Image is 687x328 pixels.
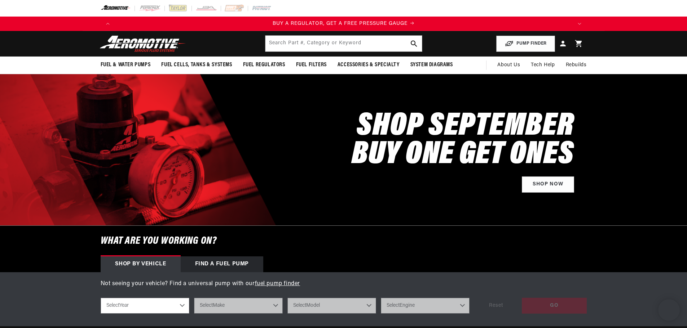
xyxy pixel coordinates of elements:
[181,256,264,272] div: Find a Fuel Pump
[338,61,400,69] span: Accessories & Specialty
[83,226,605,256] h6: What are you working on?
[161,61,232,69] span: Fuel Cells, Tanks & Systems
[405,57,458,73] summary: System Diagrams
[115,20,572,28] div: Announcement
[406,36,422,51] button: search button
[287,298,376,314] select: Model
[98,35,188,52] img: Aeromotive
[83,17,605,31] slideshow-component: Translation missing: en.sections.announcements.announcement_bar
[560,57,592,74] summary: Rebuilds
[497,62,520,68] span: About Us
[273,21,408,26] span: BUY A REGULATOR, GET A FREE PRESSURE GAUGE
[291,57,332,73] summary: Fuel Filters
[95,57,156,73] summary: Fuel & Water Pumps
[101,298,189,314] select: Year
[381,298,470,314] select: Engine
[255,281,300,287] a: fuel pump finder
[296,61,327,69] span: Fuel Filters
[492,57,525,74] a: About Us
[531,61,555,69] span: Tech Help
[496,36,555,52] button: PUMP FINDER
[572,17,587,31] button: Translation missing: en.sections.announcements.next_announcement
[243,61,285,69] span: Fuel Regulators
[522,176,574,193] a: Shop Now
[115,20,572,28] div: 1 of 4
[156,57,237,73] summary: Fuel Cells, Tanks & Systems
[101,17,115,31] button: Translation missing: en.sections.announcements.previous_announcement
[101,279,587,289] p: Not seeing your vehicle? Find a universal pump with our
[410,61,453,69] span: System Diagrams
[265,36,422,51] input: Search by Part Number, Category or Keyword
[101,61,151,69] span: Fuel & Water Pumps
[525,57,560,74] summary: Tech Help
[194,298,283,314] select: Make
[238,57,291,73] summary: Fuel Regulators
[566,61,587,69] span: Rebuilds
[101,256,181,272] div: Shop by vehicle
[332,57,405,73] summary: Accessories & Specialty
[352,113,574,170] h2: SHOP SEPTEMBER BUY ONE GET ONES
